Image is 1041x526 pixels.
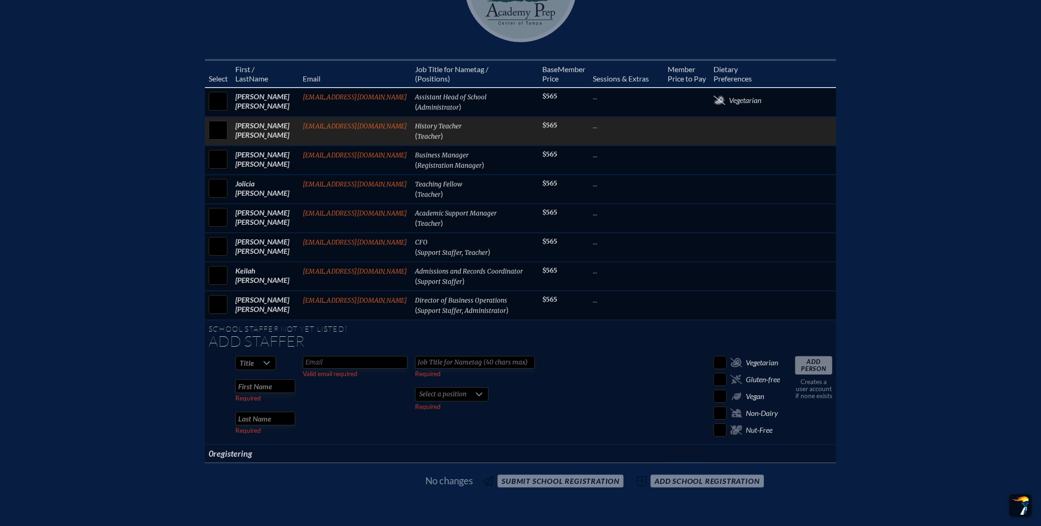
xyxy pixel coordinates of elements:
input: Email [303,356,408,369]
td: [PERSON_NAME] [PERSON_NAME] [232,88,299,117]
span: Business Manager [415,151,469,159]
span: Select [209,74,228,83]
span: Base [542,65,558,74]
a: [EMAIL_ADDRESS][DOMAIN_NAME] [303,151,408,159]
span: $565 [542,150,557,158]
span: ) [462,276,465,285]
a: [EMAIL_ADDRESS][DOMAIN_NAME] [303,296,408,304]
p: ... [593,266,660,275]
span: ) [441,131,443,140]
td: Jolicia [PERSON_NAME] [232,175,299,204]
span: CFO [415,238,428,246]
td: [PERSON_NAME] [PERSON_NAME] [232,146,299,175]
th: Name [232,60,299,88]
span: Registration Manager [417,162,482,170]
span: $565 [542,121,557,129]
span: First / [235,65,255,74]
td: [PERSON_NAME] [PERSON_NAME] [232,117,299,146]
span: registering [213,448,252,459]
span: Support Staffer, Administrator [417,307,506,315]
th: Memb [539,60,589,88]
span: Title [240,358,254,367]
span: ) [459,102,461,111]
label: Required [415,370,441,378]
span: ( [415,102,417,111]
label: Required [235,427,261,434]
th: Email [299,60,411,88]
label: Required [235,394,261,402]
span: Gluten-free [746,375,780,384]
span: ) [441,218,443,227]
span: ) [506,305,509,314]
a: [EMAIL_ADDRESS][DOMAIN_NAME] [303,122,408,130]
p: ... [593,179,660,188]
th: Member Price to Pay [664,60,710,88]
p: ... [593,208,660,217]
p: ... [593,150,660,159]
span: ( [415,218,417,227]
span: ) [482,160,484,169]
td: [PERSON_NAME] [PERSON_NAME] [232,291,299,320]
span: $565 [542,179,557,187]
th: Sessions & Extras [589,60,664,88]
label: Required [415,403,441,410]
span: Vegetarian [746,358,778,367]
p: ... [593,237,660,246]
span: Teaching Fellow [415,180,462,188]
a: [EMAIL_ADDRESS][DOMAIN_NAME] [303,209,408,217]
p: ... [593,92,660,101]
span: $565 [542,92,557,100]
span: ) [488,247,490,256]
span: Academic Support Manager [415,209,497,217]
span: er [579,65,585,74]
span: Teacher [417,191,441,199]
span: ( [415,247,417,256]
span: Teacher [417,133,441,141]
span: Support Staffer [417,278,462,286]
th: Diet [710,60,784,88]
td: Keilah [PERSON_NAME] [232,262,299,291]
span: Support Staffer, Teacher [417,249,488,257]
th: 0 [205,445,299,462]
input: Job Title for Nametag (40 chars max) [415,356,535,369]
button: Scroll Top [1009,494,1032,517]
input: Last Name [235,412,295,425]
span: ( [415,305,417,314]
span: Nut-Free [746,425,772,435]
span: Vegetarian [729,96,761,105]
span: ( [415,276,417,285]
span: Price [542,74,559,83]
td: [PERSON_NAME] [PERSON_NAME] [232,204,299,233]
span: Non-Dairy [746,408,778,418]
span: $565 [542,208,557,216]
p: ... [593,295,660,304]
a: [EMAIL_ADDRESS][DOMAIN_NAME] [303,267,408,275]
span: Last [235,74,249,83]
td: [PERSON_NAME] [PERSON_NAME] [232,233,299,262]
span: Assistant Head of School [415,93,487,101]
label: Valid email required [303,370,357,378]
span: History Teacher [415,122,462,130]
span: $565 [542,296,557,304]
span: Teacher [417,220,441,228]
span: $565 [542,267,557,274]
input: First Name [235,379,295,393]
span: ( [415,131,417,140]
span: Vegan [746,392,764,401]
span: $565 [542,237,557,245]
span: ) [441,189,443,198]
span: Director of Business Operations [415,296,507,304]
span: Title [236,356,258,370]
span: Select a position [415,388,470,401]
a: [EMAIL_ADDRESS][DOMAIN_NAME] [303,180,408,188]
span: No changes [425,475,473,486]
img: To the top [1011,496,1030,515]
a: [EMAIL_ADDRESS][DOMAIN_NAME] [303,93,408,101]
p: ... [593,121,660,130]
th: Job Title for Nametag / (Positions) [411,60,539,88]
a: [EMAIL_ADDRESS][DOMAIN_NAME] [303,238,408,246]
span: Administrator [417,104,459,111]
span: Admissions and Records Coordinator [415,267,523,275]
p: Creates a user account if none exists [795,378,832,400]
span: ( [415,189,417,198]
